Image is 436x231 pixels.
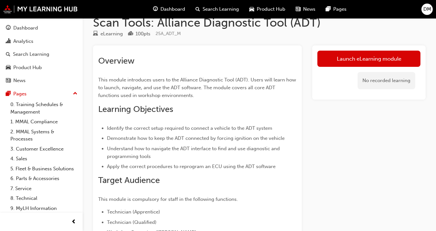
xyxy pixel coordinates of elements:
[8,184,80,194] a: 7. Service
[107,164,276,169] span: Apply the correct procedures to reprogram an ECU using the ADT software
[107,219,157,225] span: Technician (Qualified)
[107,125,272,131] span: Identify the correct setup required to connect a vehicle to the ADT system
[153,5,158,13] span: guage-icon
[3,35,80,47] a: Analytics
[6,78,11,84] span: news-icon
[3,75,80,87] a: News
[93,16,426,30] h1: Scan Tools: Alliance Diagnostic Tool (ADT)
[8,154,80,164] a: 4. Sales
[303,6,315,13] span: News
[136,30,150,38] div: 100 pts
[8,100,80,117] a: 0. Training Schedules & Management
[290,3,321,16] a: news-iconNews
[421,4,433,15] button: DM
[128,31,133,37] span: podium-icon
[8,127,80,144] a: 2. MMAL Systems & Processes
[13,77,26,84] div: News
[13,24,38,32] div: Dashboard
[296,5,300,13] span: news-icon
[128,30,150,38] div: Points
[8,203,80,213] a: 9. MyLH Information
[3,48,80,60] a: Search Learning
[156,31,181,36] span: Learning resource code
[317,51,420,67] a: Launch eLearning module
[257,6,285,13] span: Product Hub
[160,6,185,13] span: Dashboard
[93,30,123,38] div: Type
[98,56,135,66] span: Overview
[190,3,244,16] a: search-iconSearch Learning
[6,52,10,57] span: search-icon
[8,174,80,184] a: 6. Parts & Accessories
[107,135,285,141] span: Demonstrate how to keep the ADT connected by forcing ignition on the vehicle
[98,175,160,185] span: Target Audience
[71,218,76,226] span: prev-icon
[321,3,352,16] a: pages-iconPages
[100,30,123,38] div: eLearning
[148,3,190,16] a: guage-iconDashboard
[73,90,77,98] span: up-icon
[8,117,80,127] a: 1. MMAL Compliance
[8,144,80,154] a: 3. Customer Excellence
[107,209,160,215] span: Technician (Apprentice)
[249,5,254,13] span: car-icon
[93,31,98,37] span: learningResourceType_ELEARNING-icon
[3,21,80,88] button: DashboardAnalyticsSearch LearningProduct HubNews
[6,91,11,97] span: pages-icon
[6,25,11,31] span: guage-icon
[107,146,281,159] span: Understand how to navigate the ADT interface to find and use diagnostic and programming tools
[3,5,78,13] img: mmal
[98,196,238,202] span: This module is compulsory for staff in the following functions.
[333,6,347,13] span: Pages
[8,193,80,203] a: 8. Technical
[98,77,297,98] span: This module introduces users to the Alliance Diagnostic Tool (ADT). Users will learn how to launc...
[13,90,27,98] div: Pages
[423,6,431,13] span: DM
[3,88,80,100] button: Pages
[98,104,173,114] span: Learning Objectives
[13,51,49,58] div: Search Learning
[8,164,80,174] a: 5. Fleet & Business Solutions
[358,72,415,89] div: No recorded learning
[244,3,290,16] a: car-iconProduct Hub
[13,38,33,45] div: Analytics
[6,65,11,71] span: car-icon
[6,39,11,44] span: chart-icon
[203,6,239,13] span: Search Learning
[3,22,80,34] a: Dashboard
[326,5,331,13] span: pages-icon
[3,62,80,74] a: Product Hub
[195,5,200,13] span: search-icon
[13,64,42,71] div: Product Hub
